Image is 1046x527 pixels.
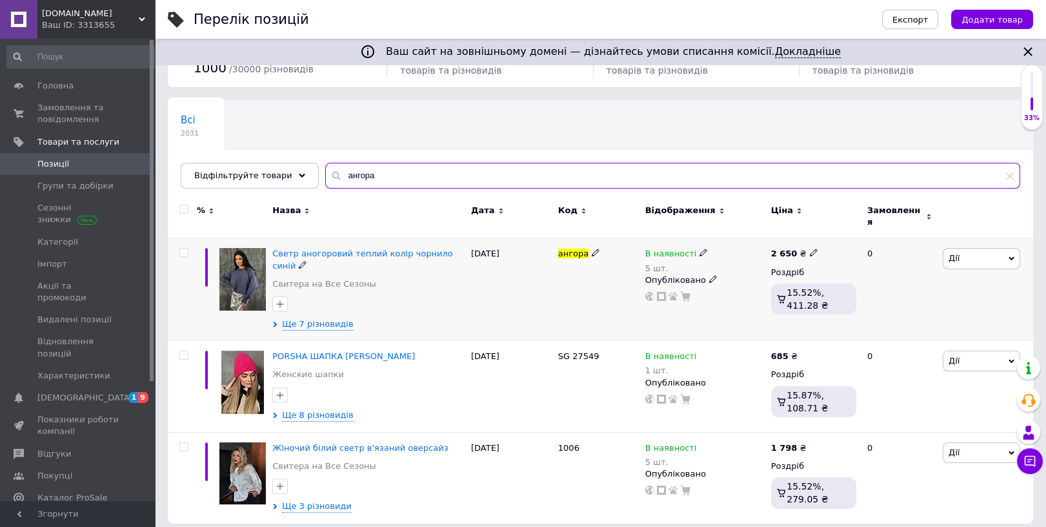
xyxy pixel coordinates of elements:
[558,249,588,258] span: ангора
[386,45,841,58] span: Ваш сайт на зовнішньому домені — дізнайтесь умови списання комісії.
[882,10,939,29] button: Експорт
[194,60,226,76] span: 1000
[771,205,793,216] span: Ціна
[197,205,205,216] span: %
[282,501,352,513] span: Ще 3 різновиди
[558,205,578,216] span: Код
[37,470,72,482] span: Покупці
[229,64,314,74] span: / 30000 різновидів
[645,263,709,273] div: 5 шт.
[867,205,923,228] span: Замовлення
[325,163,1020,189] input: Пошук по назві позиції, артикулу і пошуковим запитам
[221,351,264,414] img: PORSHA ШАПКА розовый барби
[37,136,119,148] span: Товари та послуги
[219,442,266,504] img: Женский белый свитер оверсайз драный
[860,432,940,523] div: 0
[860,341,940,433] div: 0
[272,249,452,270] a: Светр аногоровий теплий колір чорнило синій
[775,45,841,58] a: Докладніше
[37,102,119,125] span: Замовлення та повідомлення
[961,15,1023,25] span: Додати товар
[558,443,579,453] span: 1006
[37,336,119,359] span: Відновлення позицій
[37,370,110,382] span: Характеристики
[6,45,161,68] input: Пошук
[949,356,960,366] span: Дії
[468,432,555,523] div: [DATE]
[468,341,555,433] div: [DATE]
[37,180,114,192] span: Групи та добірки
[272,278,376,290] a: Свитера на Все Сезоны
[272,351,415,361] a: PORSHA ШАПКА [PERSON_NAME]
[181,114,196,126] span: Всі
[400,65,501,76] span: товарів та різновидів
[645,457,697,467] div: 5 шт.
[282,318,353,331] span: Ще 7 різновидів
[787,390,828,413] span: 15.87%, 108.71 ₴
[37,258,67,270] span: Імпорт
[771,442,807,454] div: ₴
[645,249,697,262] span: В наявності
[272,443,448,453] a: Жіночий білий светр в'язаний оверсайз
[471,205,495,216] span: Дата
[771,351,798,362] div: ₴
[1020,44,1036,59] svg: Закрити
[771,460,856,472] div: Роздріб
[138,392,148,403] span: 9
[37,492,107,504] span: Каталог ProSale
[37,448,71,460] span: Відгуки
[272,205,301,216] span: Назва
[645,351,697,365] span: В наявності
[860,238,940,341] div: 0
[272,369,344,380] a: Женские шапки
[645,205,716,216] span: Відображення
[771,267,856,278] div: Роздріб
[645,443,697,457] span: В наявності
[812,65,914,76] span: товарів та різновидів
[37,202,119,225] span: Сезонні знижки
[645,468,765,480] div: Опубліковано
[1017,448,1043,474] button: Чат з покупцем
[181,129,199,138] span: 2031
[42,19,155,31] div: Ваш ID: 3313655
[37,414,119,437] span: Показники роботи компанії
[558,351,599,361] span: SG 27549
[787,481,828,504] span: 15.52%, 279.05 ₴
[645,377,765,389] div: Опубліковано
[37,236,78,248] span: Категорії
[771,369,856,380] div: Роздріб
[771,249,798,258] b: 2 650
[282,409,353,422] span: Ще 8 різновидів
[194,170,292,180] span: Відфільтруйте товари
[787,287,828,311] span: 15.52%, 411.28 ₴
[42,8,139,19] span: strong.market.in.ua
[37,392,133,404] span: [DEMOGRAPHIC_DATA]
[771,443,798,453] b: 1 798
[37,80,74,92] span: Головна
[468,238,555,341] div: [DATE]
[771,351,789,361] b: 685
[37,314,112,325] span: Видалені позиції
[194,13,309,26] div: Перелік позицій
[1021,114,1042,123] div: 33%
[645,366,697,375] div: 1 шт.
[645,274,765,286] div: Опубліковано
[771,248,818,260] div: ₴
[272,460,376,472] a: Свитера на Все Сезоны
[128,392,139,403] span: 1
[949,253,960,263] span: Дії
[37,158,69,170] span: Позиції
[219,248,266,310] img: Свитер аногоровый тёплый цвет чернило синий
[607,65,708,76] span: товарів та різновидів
[949,448,960,457] span: Дії
[951,10,1033,29] button: Додати товар
[37,280,119,304] span: Акції та промокоди
[892,15,929,25] span: Експорт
